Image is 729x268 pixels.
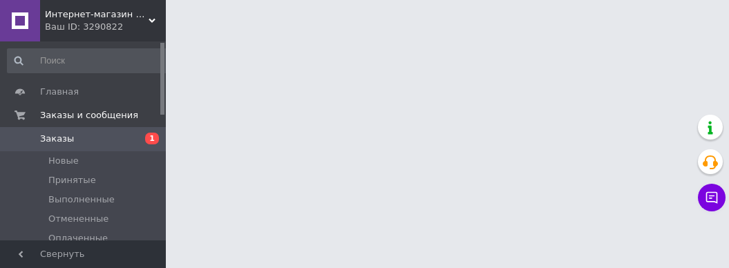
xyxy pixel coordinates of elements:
[7,48,171,73] input: Поиск
[40,86,79,98] span: Главная
[48,213,108,225] span: Отмененные
[45,21,166,33] div: Ваш ID: 3290822
[40,109,138,122] span: Заказы и сообщения
[48,174,96,186] span: Принятые
[48,232,108,245] span: Оплаченные
[45,8,149,21] span: Интернет-магазин Sneakers Boom
[698,184,726,211] button: Чат с покупателем
[48,155,79,167] span: Новые
[48,193,115,206] span: Выполненные
[40,133,74,145] span: Заказы
[145,133,159,144] span: 1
